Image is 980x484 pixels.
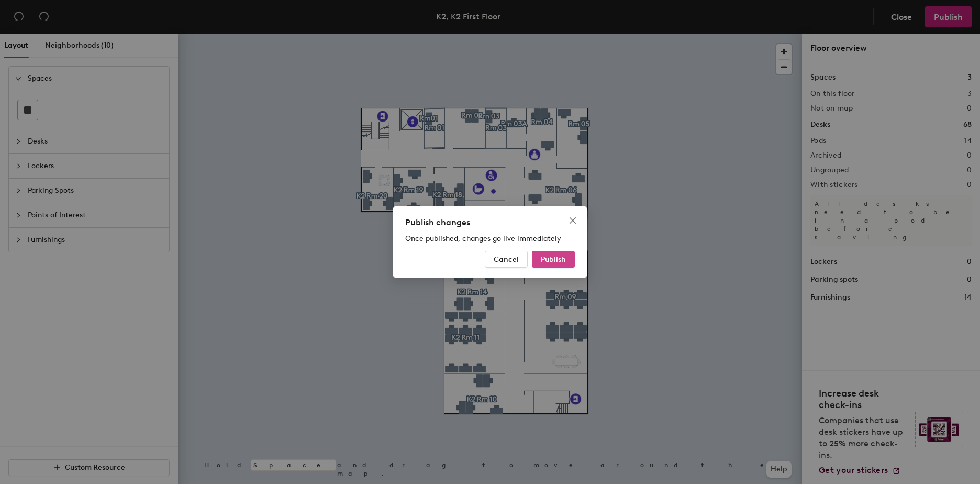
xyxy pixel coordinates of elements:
span: Publish [541,255,566,264]
button: Cancel [485,251,528,268]
span: Close [564,216,581,225]
span: Cancel [494,255,519,264]
button: Close [564,212,581,229]
div: Publish changes [405,216,575,229]
span: close [569,216,577,225]
span: Once published, changes go live immediately [405,234,561,243]
button: Publish [532,251,575,268]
